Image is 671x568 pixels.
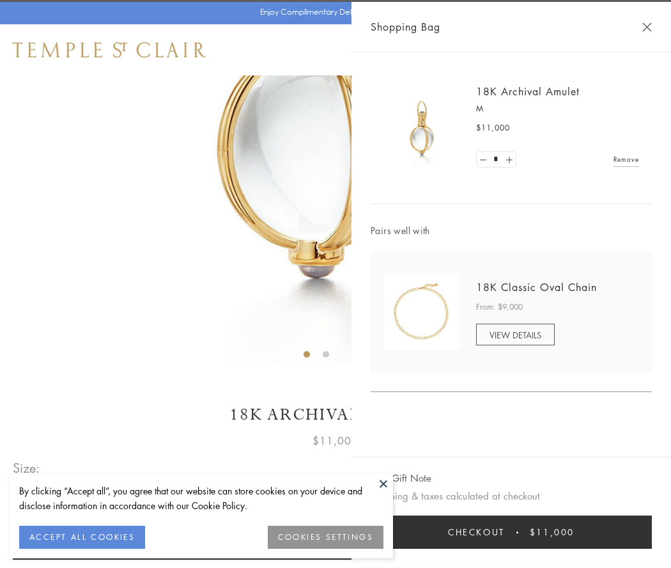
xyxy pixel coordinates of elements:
[476,301,523,313] span: From: $9,000
[383,273,460,350] img: N88865-OV18
[371,223,652,238] span: Pairs well with
[13,404,658,426] h1: 18K Archival Amulet
[476,122,510,134] span: $11,000
[371,488,652,504] p: Shipping & taxes calculated at checkout
[260,6,405,19] p: Enjoy Complimentary Delivery & Returns
[371,516,652,549] button: Checkout $11,000
[642,22,652,32] button: Close Shopping Bag
[502,152,515,168] a: Set quantity to 2
[476,84,580,99] a: 18K Archival Amulet
[383,90,460,166] img: 18K Archival Amulet
[312,432,359,449] span: $11,000
[476,324,555,345] a: VIEW DETAILS
[268,526,383,549] button: COOKIES SETTINGS
[13,42,206,58] img: Temple St. Clair
[371,19,440,35] span: Shopping Bag
[19,484,383,513] div: By clicking “Accept all”, you agree that our website can store cookies on your device and disclos...
[476,280,597,294] a: 18K Classic Oval Chain
[448,525,505,539] span: Checkout
[371,470,431,486] button: Add Gift Note
[613,152,639,166] a: Remove
[476,102,639,115] p: M
[530,525,575,539] span: $11,000
[490,329,541,341] span: VIEW DETAILS
[13,457,41,478] span: Size:
[19,526,145,549] button: ACCEPT ALL COOKIES
[477,152,490,168] a: Set quantity to 0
